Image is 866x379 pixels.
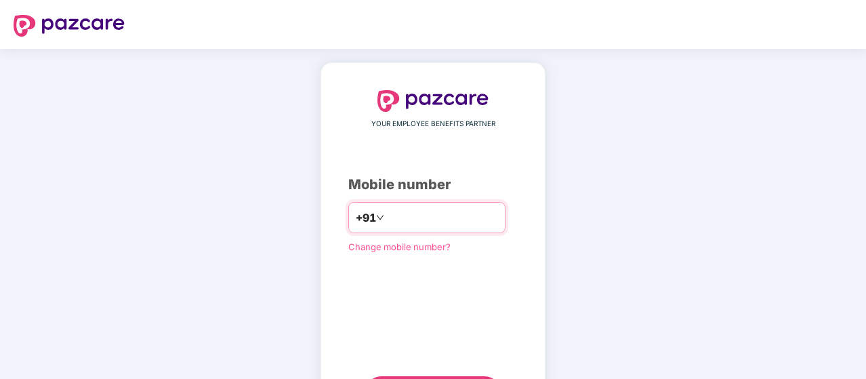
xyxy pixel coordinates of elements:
a: Change mobile number? [348,241,451,252]
img: logo [14,15,125,37]
span: YOUR EMPLOYEE BENEFITS PARTNER [371,119,495,129]
div: Mobile number [348,174,518,195]
span: +91 [356,210,376,226]
span: down [376,214,384,222]
img: logo [377,90,489,112]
